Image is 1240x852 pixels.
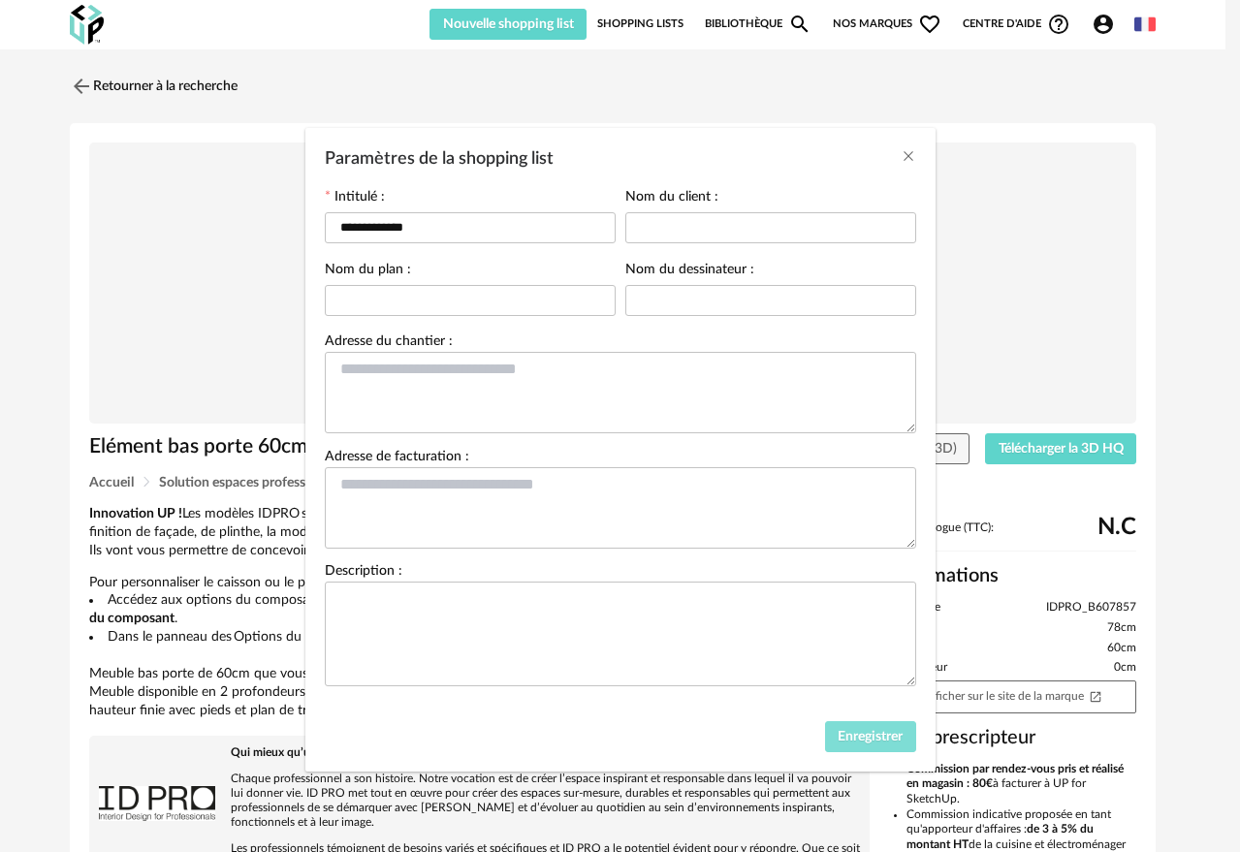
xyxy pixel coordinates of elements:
label: Adresse du chantier : [325,334,453,352]
label: Intitulé : [325,190,385,207]
label: Nom du dessinateur : [625,263,754,280]
div: Paramètres de la shopping list [305,128,936,772]
span: Paramètres de la shopping list [325,150,554,168]
label: Nom du client : [625,190,718,207]
label: Description : [325,564,402,582]
button: Close [901,147,916,168]
button: Enregistrer [825,721,916,752]
label: Nom du plan : [325,263,411,280]
label: Adresse de facturation : [325,450,469,467]
span: Enregistrer [838,730,903,743]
